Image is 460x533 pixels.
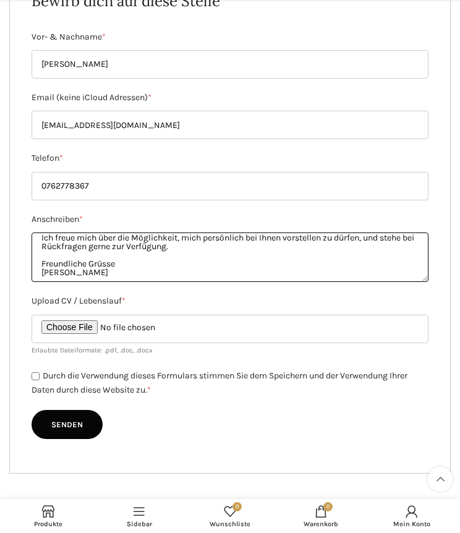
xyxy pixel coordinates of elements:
[372,520,451,528] span: Mein Konto
[32,213,428,226] label: Anschreiben
[32,91,428,104] label: Email (keine iCloud Adressen)
[281,520,360,528] span: Warenkorb
[32,151,428,165] label: Telefon
[32,30,428,44] label: Vor- & Nachname
[32,410,103,440] input: Senden
[232,502,242,511] span: 0
[3,502,94,530] a: Produkte
[275,502,366,530] div: My cart
[428,467,453,492] a: Scroll to top button
[185,502,276,530] div: Meine Wunschliste
[32,294,428,308] label: Upload CV / Lebenslauf
[32,370,407,395] label: Durch die Verwendung dieses Formulars stimmen Sie dem Speichern und der Verwendung Ihrer Daten du...
[323,502,333,511] span: 0
[191,520,270,528] span: Wunschliste
[185,502,276,530] a: 0 Wunschliste
[94,502,185,530] a: Sidebar
[32,346,153,354] small: Erlaubte Dateiformate: .pdf, .doc, .docx
[9,520,88,528] span: Produkte
[366,502,457,530] a: Mein Konto
[100,520,179,528] span: Sidebar
[275,502,366,530] a: 0 Warenkorb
